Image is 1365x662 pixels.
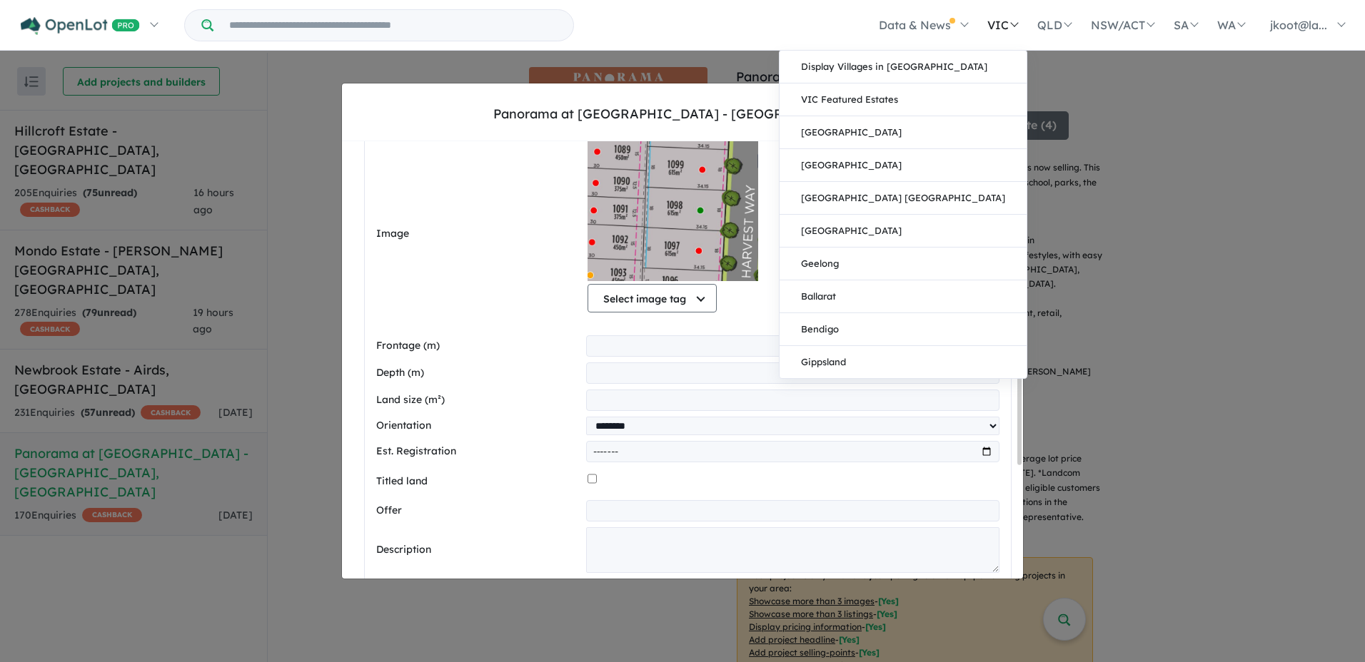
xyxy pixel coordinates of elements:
a: VIC Featured Estates [780,83,1027,116]
a: [GEOGRAPHIC_DATA] [GEOGRAPHIC_DATA] [780,182,1027,215]
label: Offer [376,502,580,519]
div: Panorama at [GEOGRAPHIC_DATA] - [GEOGRAPHIC_DATA] [493,105,872,123]
a: Bendigo [780,313,1027,346]
label: Land size (m²) [376,392,580,409]
img: 2Q== [588,138,758,281]
label: Orientation [376,417,580,434]
label: Frontage (m) [376,337,580,355]
img: Openlot PRO Logo White [21,17,140,35]
a: [GEOGRAPHIC_DATA] [780,116,1027,149]
label: Depth (m) [376,365,580,382]
label: Est. Registration [376,443,580,460]
a: [GEOGRAPHIC_DATA] [780,215,1027,248]
a: Gippsland [780,346,1027,378]
button: Select image tag [588,284,717,312]
label: Image [376,225,582,243]
a: Geelong [780,248,1027,280]
a: [GEOGRAPHIC_DATA] [780,149,1027,182]
span: jkoot@la... [1270,18,1327,32]
a: Ballarat [780,280,1027,313]
label: Titled land [376,473,582,490]
input: Try estate name, suburb, builder or developer [216,10,570,41]
a: Display Villages in [GEOGRAPHIC_DATA] [780,51,1027,83]
label: Description [376,541,580,559]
